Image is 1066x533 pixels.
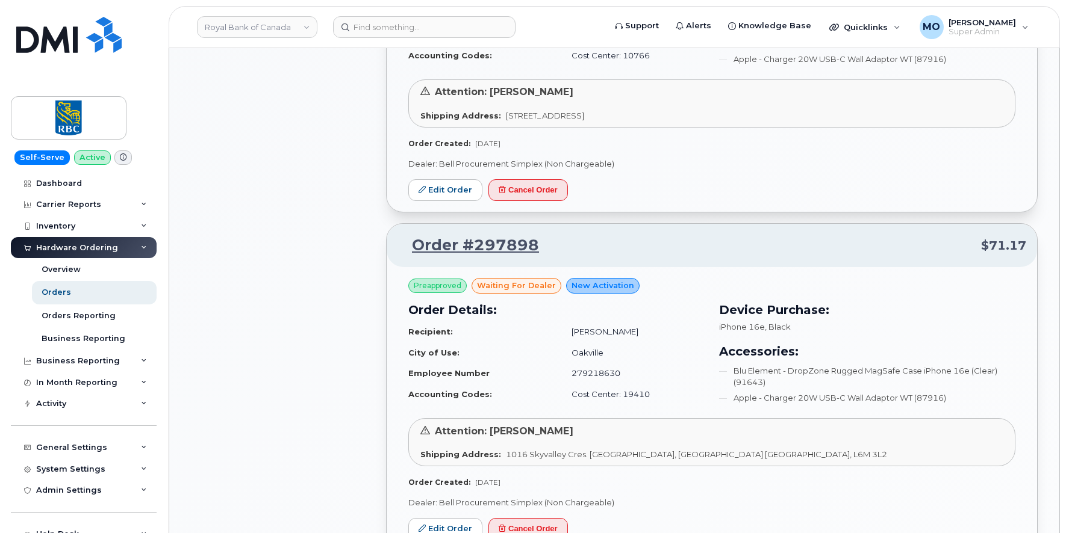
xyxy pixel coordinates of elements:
[667,14,720,38] a: Alerts
[561,45,705,66] td: Cost Center: 10766
[821,15,909,39] div: Quicklinks
[435,86,573,97] span: Attention: [PERSON_NAME]
[408,497,1015,508] p: Dealer: Bell Procurement Simplex (Non Chargeable)
[765,322,791,331] span: , Black
[719,392,1015,404] li: Apple - Charger 20W USB-C Wall Adaptor WT (87916)
[719,365,1015,387] li: Blu Element - DropZone Rugged MagSafe Case iPhone 16e (Clear) (91643)
[408,158,1015,170] p: Dealer: Bell Procurement Simplex (Non Chargeable)
[506,449,887,459] span: 1016 Skyvalley Cres. [GEOGRAPHIC_DATA], [GEOGRAPHIC_DATA] [GEOGRAPHIC_DATA], L6M 3L2
[686,20,711,32] span: Alerts
[911,15,1037,39] div: Muhammad Omer
[923,20,940,34] span: MO
[719,342,1015,360] h3: Accessories:
[561,321,705,342] td: [PERSON_NAME]
[720,14,820,38] a: Knowledge Base
[197,16,317,38] a: Royal Bank of Canada
[719,322,765,331] span: iPhone 16e
[572,280,634,291] span: New Activation
[408,51,492,60] strong: Accounting Codes:
[333,16,516,38] input: Find something...
[420,449,501,459] strong: Shipping Address:
[719,301,1015,319] h3: Device Purchase:
[625,20,659,32] span: Support
[475,139,500,148] span: [DATE]
[949,17,1016,27] span: [PERSON_NAME]
[488,179,568,202] button: Cancel Order
[397,235,539,256] a: Order #297898
[981,237,1026,254] span: $71.17
[844,22,888,32] span: Quicklinks
[414,280,461,291] span: Preapproved
[506,111,584,120] span: [STREET_ADDRESS]
[606,14,667,38] a: Support
[477,280,556,291] span: waiting for dealer
[408,348,460,357] strong: City of Use:
[408,301,705,319] h3: Order Details:
[561,384,705,405] td: Cost Center: 19410
[420,111,501,120] strong: Shipping Address:
[475,478,500,487] span: [DATE]
[561,363,705,384] td: 279218630
[738,20,811,32] span: Knowledge Base
[949,27,1016,37] span: Super Admin
[408,368,490,378] strong: Employee Number
[408,389,492,399] strong: Accounting Codes:
[408,327,453,336] strong: Recipient:
[408,179,482,202] a: Edit Order
[408,139,470,148] strong: Order Created:
[561,342,705,363] td: Oakville
[435,425,573,437] span: Attention: [PERSON_NAME]
[719,54,1015,65] li: Apple - Charger 20W USB-C Wall Adaptor WT (87916)
[408,478,470,487] strong: Order Created:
